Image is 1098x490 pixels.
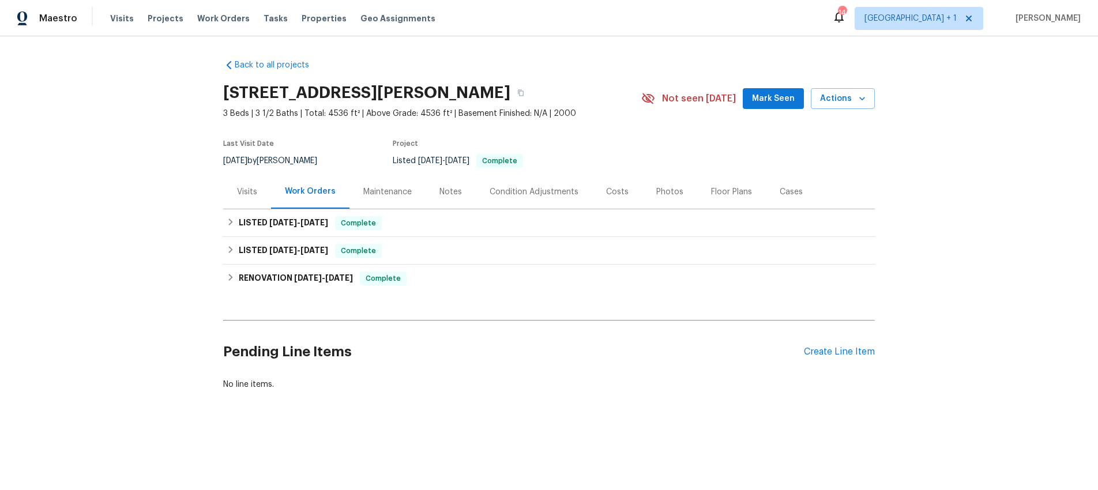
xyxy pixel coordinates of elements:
[294,274,353,282] span: -
[223,265,875,292] div: RENOVATION [DATE]-[DATE]Complete
[811,88,875,110] button: Actions
[363,186,412,198] div: Maintenance
[239,272,353,285] h6: RENOVATION
[148,13,183,24] span: Projects
[361,273,405,284] span: Complete
[269,218,328,227] span: -
[269,246,328,254] span: -
[743,88,804,110] button: Mark Seen
[223,59,334,71] a: Back to all projects
[239,216,328,230] h6: LISTED
[393,140,418,147] span: Project
[39,13,77,24] span: Maestro
[820,92,866,106] span: Actions
[418,157,469,165] span: -
[838,7,846,18] div: 14
[223,379,875,390] div: No line items.
[223,209,875,237] div: LISTED [DATE]-[DATE]Complete
[294,274,322,282] span: [DATE]
[300,246,328,254] span: [DATE]
[804,346,875,357] div: Create Line Item
[490,186,578,198] div: Condition Adjustments
[711,186,752,198] div: Floor Plans
[336,245,381,257] span: Complete
[223,237,875,265] div: LISTED [DATE]-[DATE]Complete
[780,186,803,198] div: Cases
[239,244,328,258] h6: LISTED
[285,186,336,197] div: Work Orders
[336,217,381,229] span: Complete
[510,82,531,103] button: Copy Address
[477,157,522,164] span: Complete
[269,218,297,227] span: [DATE]
[223,87,510,99] h2: [STREET_ADDRESS][PERSON_NAME]
[656,186,683,198] div: Photos
[302,13,347,24] span: Properties
[300,218,328,227] span: [DATE]
[393,157,523,165] span: Listed
[264,14,288,22] span: Tasks
[237,186,257,198] div: Visits
[197,13,250,24] span: Work Orders
[269,246,297,254] span: [DATE]
[1011,13,1081,24] span: [PERSON_NAME]
[223,140,274,147] span: Last Visit Date
[864,13,957,24] span: [GEOGRAPHIC_DATA] + 1
[439,186,462,198] div: Notes
[223,108,641,119] span: 3 Beds | 3 1/2 Baths | Total: 4536 ft² | Above Grade: 4536 ft² | Basement Finished: N/A | 2000
[223,325,804,379] h2: Pending Line Items
[360,13,435,24] span: Geo Assignments
[223,157,247,165] span: [DATE]
[418,157,442,165] span: [DATE]
[110,13,134,24] span: Visits
[445,157,469,165] span: [DATE]
[662,93,736,104] span: Not seen [DATE]
[223,154,331,168] div: by [PERSON_NAME]
[325,274,353,282] span: [DATE]
[606,186,629,198] div: Costs
[752,92,795,106] span: Mark Seen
